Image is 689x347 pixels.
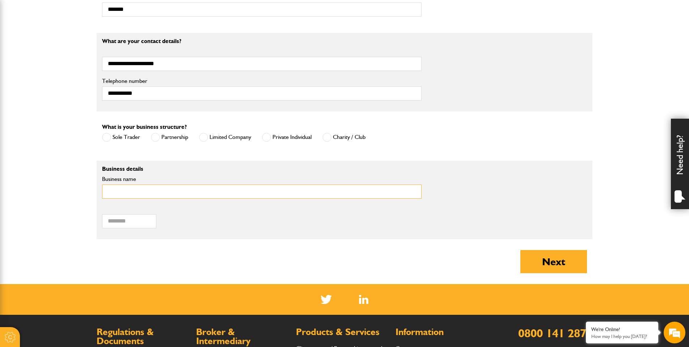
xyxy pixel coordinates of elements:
label: Partnership [151,133,188,142]
label: Limited Company [199,133,251,142]
h2: Products & Services [296,327,388,337]
button: Next [520,250,587,273]
p: How may I help you today? [591,334,653,339]
img: d_20077148190_company_1631870298795_20077148190 [12,40,30,50]
label: Private Individual [262,133,312,142]
label: Charity / Club [322,133,365,142]
p: Business details [102,166,422,172]
h2: Information [396,327,488,337]
img: Linked In [359,295,369,304]
input: Enter your last name [9,67,132,83]
textarea: Type your message and hit 'Enter' [9,131,132,217]
div: Minimize live chat window [119,4,136,21]
label: Telephone number [102,78,422,84]
em: Start Chat [98,223,131,233]
p: What are your contact details? [102,38,422,44]
div: Need help? [671,119,689,209]
a: LinkedIn [359,295,369,304]
label: What is your business structure? [102,124,187,130]
input: Enter your phone number [9,110,132,126]
div: Chat with us now [38,41,122,50]
h2: Broker & Intermediary [196,327,288,346]
h2: Regulations & Documents [97,327,189,346]
label: Sole Trader [102,133,140,142]
img: Twitter [321,295,332,304]
div: We're Online! [591,326,653,333]
input: Enter your email address [9,88,132,104]
label: Business name [102,176,422,182]
a: 0800 141 2877 [518,326,592,340]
